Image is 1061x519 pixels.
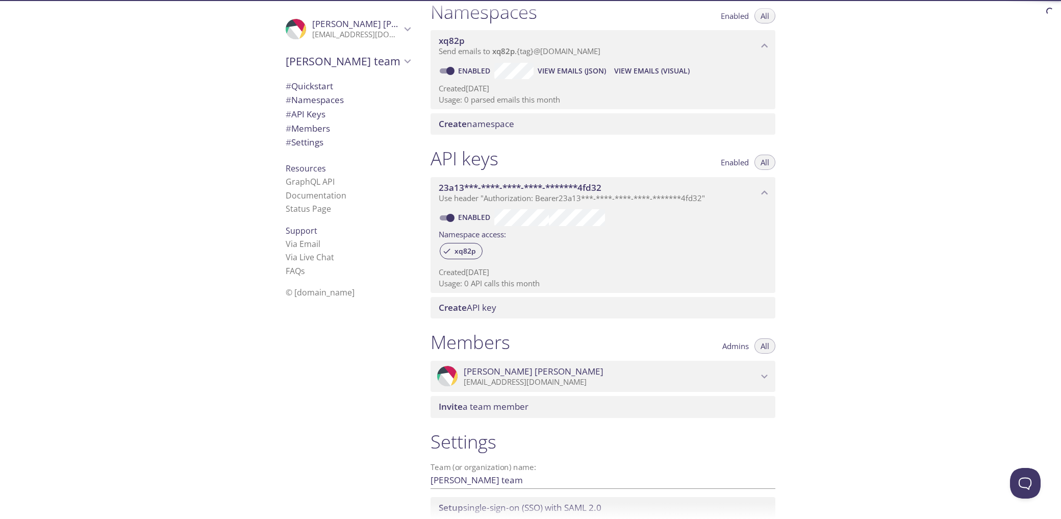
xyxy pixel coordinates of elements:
[464,377,758,387] p: [EMAIL_ADDRESS][DOMAIN_NAME]
[431,297,775,318] div: Create API Key
[431,113,775,135] div: Create namespace
[431,497,775,518] div: Setup SSO
[439,267,767,278] p: Created [DATE]
[277,79,418,93] div: Quickstart
[716,338,755,354] button: Admins
[614,65,690,77] span: View Emails (Visual)
[277,12,418,46] div: Martin Hoke
[431,147,498,170] h1: API keys
[439,278,767,289] p: Usage: 0 API calls this month
[286,163,326,174] span: Resources
[277,107,418,121] div: API Keys
[431,396,775,417] div: Invite a team member
[286,80,333,92] span: Quickstart
[439,226,506,241] label: Namespace access:
[286,94,291,106] span: #
[439,35,465,46] span: xq82p
[277,93,418,107] div: Namespaces
[610,63,694,79] button: View Emails (Visual)
[439,401,528,412] span: a team member
[439,401,463,412] span: Invite
[286,265,305,277] a: FAQ
[431,430,775,453] h1: Settings
[448,246,482,256] span: xq82p
[286,80,291,92] span: #
[431,1,537,23] h1: Namespaces
[431,361,775,392] div: Martin Hoke
[439,302,496,313] span: API key
[431,331,510,354] h1: Members
[431,30,775,62] div: xq82p namespace
[440,243,483,259] div: xq82p
[754,338,775,354] button: All
[439,83,767,94] p: Created [DATE]
[439,118,514,130] span: namespace
[286,108,291,120] span: #
[439,302,467,313] span: Create
[754,155,775,170] button: All
[286,122,291,134] span: #
[277,48,418,75] div: Martin's team
[439,94,767,105] p: Usage: 0 parsed emails this month
[538,65,606,77] span: View Emails (JSON)
[439,118,467,130] span: Create
[286,238,320,250] a: Via Email
[286,252,334,263] a: Via Live Chat
[439,46,600,56] span: Send emails to . {tag} @[DOMAIN_NAME]
[286,225,317,236] span: Support
[312,18,452,30] span: [PERSON_NAME] [PERSON_NAME]
[277,121,418,136] div: Members
[277,135,418,150] div: Team Settings
[715,155,755,170] button: Enabled
[457,66,494,76] a: Enabled
[286,176,335,187] a: GraphQL API
[534,63,610,79] button: View Emails (JSON)
[286,203,331,214] a: Status Page
[286,122,330,134] span: Members
[286,94,344,106] span: Namespaces
[492,46,515,56] span: xq82p
[286,136,291,148] span: #
[301,265,305,277] span: s
[286,287,355,298] span: © [DOMAIN_NAME]
[431,463,537,471] label: Team (or organization) name:
[457,212,494,222] a: Enabled
[286,190,346,201] a: Documentation
[1010,468,1041,499] iframe: Help Scout Beacon - Open
[286,54,401,68] span: [PERSON_NAME] team
[464,366,603,377] span: [PERSON_NAME] [PERSON_NAME]
[286,136,323,148] span: Settings
[286,108,325,120] span: API Keys
[312,30,401,40] p: [EMAIL_ADDRESS][DOMAIN_NAME]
